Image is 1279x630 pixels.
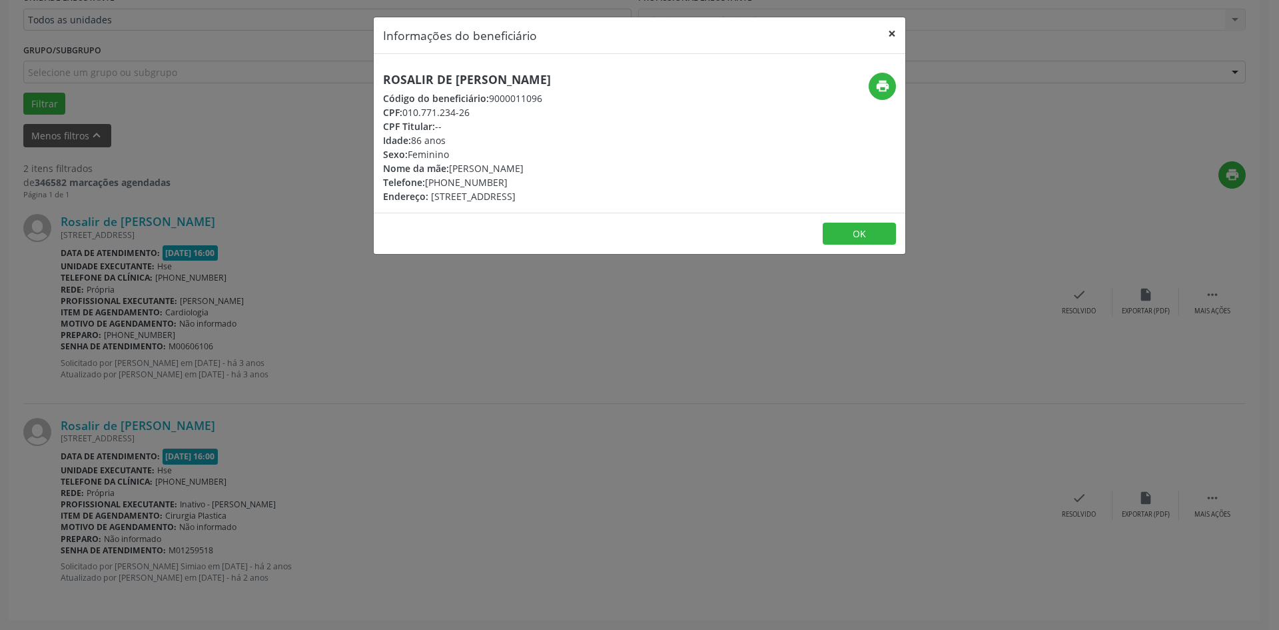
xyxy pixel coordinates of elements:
span: CPF Titular: [383,120,435,133]
span: Idade: [383,134,411,147]
button: print [869,73,896,100]
div: [PHONE_NUMBER] [383,175,551,189]
div: 86 anos [383,133,551,147]
div: [PERSON_NAME] [383,161,551,175]
i: print [875,79,890,93]
span: Nome da mãe: [383,162,449,175]
span: Endereço: [383,190,428,203]
span: Código do beneficiário: [383,92,489,105]
h5: Rosalir de [PERSON_NAME] [383,73,551,87]
button: Close [879,17,905,50]
span: Telefone: [383,176,425,189]
div: -- [383,119,551,133]
span: Sexo: [383,148,408,161]
h5: Informações do beneficiário [383,27,537,44]
div: 010.771.234-26 [383,105,551,119]
div: Feminino [383,147,551,161]
span: CPF: [383,106,402,119]
div: 9000011096 [383,91,551,105]
button: OK [823,223,896,245]
span: [STREET_ADDRESS] [431,190,516,203]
